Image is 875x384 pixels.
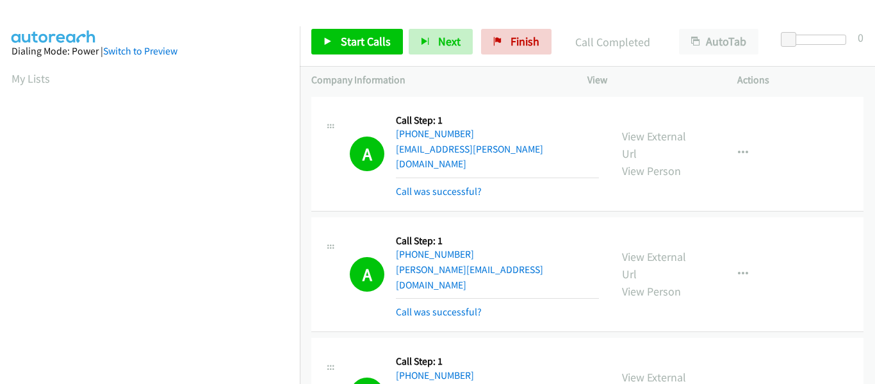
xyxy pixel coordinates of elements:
h5: Call Step: 1 [396,235,599,247]
p: Call Completed [569,33,656,51]
a: [PHONE_NUMBER] [396,128,474,140]
h1: A [350,257,384,292]
a: [PHONE_NUMBER] [396,248,474,260]
a: Switch to Preview [103,45,177,57]
a: My Lists [12,71,50,86]
span: Finish [511,34,539,49]
button: AutoTab [679,29,758,54]
a: Call was successful? [396,306,482,318]
div: Dialing Mode: Power | [12,44,288,59]
p: Company Information [311,72,564,88]
a: Call was successful? [396,185,482,197]
a: View Person [622,163,681,178]
p: View [587,72,714,88]
h5: Call Step: 1 [396,355,599,368]
button: Next [409,29,473,54]
a: View External Url [622,129,686,161]
a: [PHONE_NUMBER] [396,369,474,381]
p: Actions [737,72,864,88]
a: [EMAIL_ADDRESS][PERSON_NAME][DOMAIN_NAME] [396,143,543,171]
a: View External Url [622,249,686,281]
a: Finish [481,29,552,54]
h1: A [350,137,384,171]
h5: Call Step: 1 [396,114,599,127]
iframe: Resource Center [838,141,875,243]
span: Start Calls [341,34,391,49]
a: [PERSON_NAME][EMAIL_ADDRESS][DOMAIN_NAME] [396,263,543,291]
a: View Person [622,284,681,299]
a: Start Calls [311,29,403,54]
div: 0 [858,29,863,46]
span: Next [438,34,461,49]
